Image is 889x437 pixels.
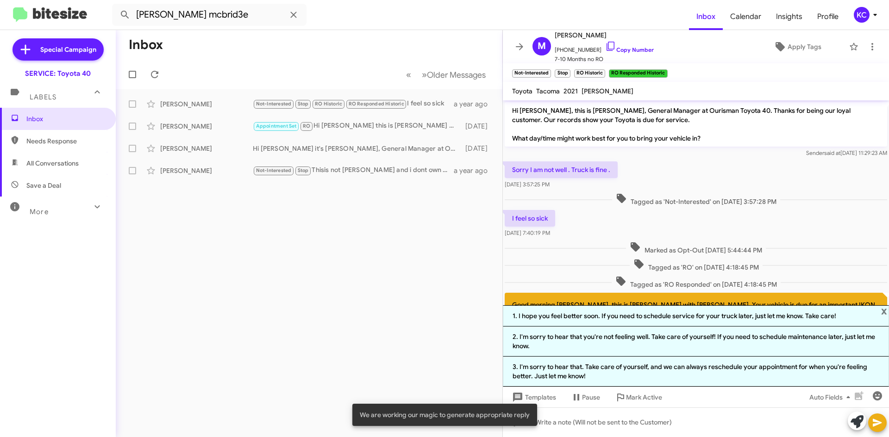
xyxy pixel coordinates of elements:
[505,210,555,227] p: I feel so sick
[612,276,781,289] span: Tagged as 'RO Responded' on [DATE] 4:18:45 PM
[538,39,546,54] span: M
[809,389,854,406] span: Auto Fields
[609,69,667,78] small: RO Responded Historic
[555,41,654,55] span: [PHONE_NUMBER]
[555,30,654,41] span: [PERSON_NAME]
[13,38,104,61] a: Special Campaign
[582,389,600,406] span: Pause
[626,241,766,255] span: Marked as Opt-Out [DATE] 5:44:44 PM
[461,144,495,153] div: [DATE]
[846,7,879,23] button: KC
[536,87,560,95] span: Tacoma
[723,3,769,30] a: Calendar
[25,69,91,78] div: SERVICE: Toyota 40
[303,123,310,129] span: RO
[563,389,607,406] button: Pause
[630,259,763,272] span: Tagged as 'RO' on [DATE] 4:18:45 PM
[160,166,253,175] div: [PERSON_NAME]
[505,161,618,178] p: Sorry I am not well . Truck is fine .
[555,69,570,78] small: Stop
[253,144,461,153] div: Hi [PERSON_NAME] it's [PERSON_NAME], General Manager at Ourisman Toyota 40. Our records indicate ...
[769,3,810,30] a: Insights
[416,65,491,84] button: Next
[454,99,495,109] div: a year ago
[689,3,723,30] a: Inbox
[503,357,889,387] li: 3. I'm sorry to hear that. Take care of yourself, and we can always reschedule your appointment f...
[253,121,461,131] div: Hi [PERSON_NAME] this is [PERSON_NAME] at Ourisman Toyota 40. I just wanted to check back about y...
[253,165,454,176] div: Thisis not [PERSON_NAME] and i dont own a toyota
[160,99,253,109] div: [PERSON_NAME]
[360,410,530,419] span: We are working our magic to generate appropriate reply
[503,326,889,357] li: 2. I'm sorry to hear that you're not feeling well. Take care of yourself! If you need to schedule...
[512,87,532,95] span: Toyota
[612,193,780,206] span: Tagged as 'Not-Interested' on [DATE] 3:57:28 PM
[298,101,309,107] span: Stop
[503,389,563,406] button: Templates
[605,46,654,53] a: Copy Number
[461,122,495,131] div: [DATE]
[505,181,550,188] span: [DATE] 3:57:25 PM
[26,114,105,123] span: Inbox
[806,149,887,156] span: Sender [DATE] 11:29:23 AM
[505,102,887,147] p: Hi [PERSON_NAME], this is [PERSON_NAME], General Manager at Ourisman Toyota 40. Thanks for being ...
[881,305,887,316] span: x
[512,69,551,78] small: Not-Interested
[824,149,840,156] span: said at
[349,101,404,107] span: RO Responded Historic
[505,293,887,335] p: Good morning [PERSON_NAME], this is [PERSON_NAME] with [PERSON_NAME]. Your vehicle is due for an ...
[454,166,495,175] div: a year ago
[256,167,292,173] span: Not-Interested
[160,122,253,131] div: [PERSON_NAME]
[112,4,307,26] input: Search
[810,3,846,30] a: Profile
[427,70,486,80] span: Older Messages
[406,69,411,80] span: «
[40,45,96,54] span: Special Campaign
[626,389,662,406] span: Mark Active
[505,229,550,236] span: [DATE] 7:40:19 PM
[788,38,821,55] span: Apply Tags
[510,389,556,406] span: Templates
[750,38,845,55] button: Apply Tags
[607,389,670,406] button: Mark Active
[30,208,49,216] span: More
[315,101,342,107] span: RO Historic
[802,389,861,406] button: Auto Fields
[422,69,427,80] span: »
[555,55,654,64] span: 7-10 Months no RO
[854,7,870,23] div: KC
[26,159,79,168] span: All Conversations
[160,144,253,153] div: [PERSON_NAME]
[298,167,309,173] span: Stop
[401,65,417,84] button: Previous
[574,69,605,78] small: RO Historic
[129,37,163,52] h1: Inbox
[503,305,889,326] li: 1. I hope you feel better soon. If you need to schedule service for your truck later, just let me...
[563,87,578,95] span: 2021
[26,136,105,146] span: Needs Response
[26,181,61,190] span: Save a Deal
[256,123,297,129] span: Appointment Set
[253,98,454,109] div: I feel so sick
[30,93,56,101] span: Labels
[401,65,491,84] nav: Page navigation example
[582,87,633,95] span: [PERSON_NAME]
[256,101,292,107] span: Not-Interested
